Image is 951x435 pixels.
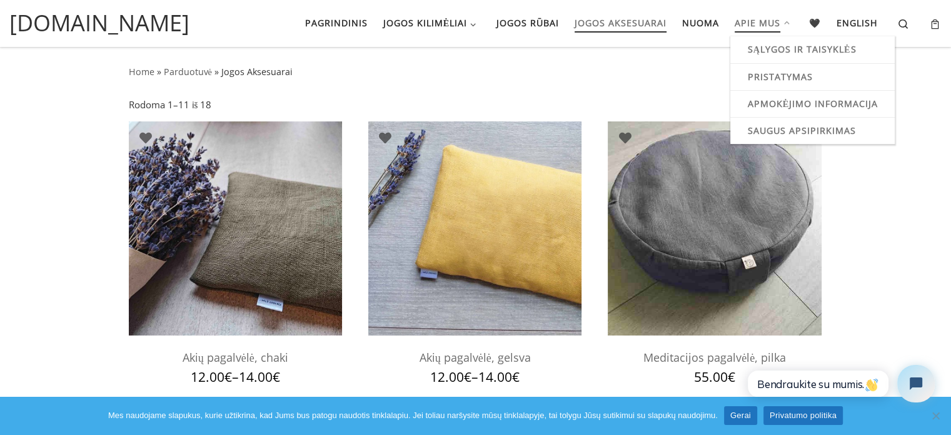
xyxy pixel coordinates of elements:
[368,345,581,371] h2: Akių pagalvėlė, gelsva
[736,64,890,90] a: Pristatymas
[221,66,293,78] span: Jogos Aksesuarai
[748,36,857,59] span: Sąlygos ir taisyklės
[833,10,882,36] a: English
[735,10,780,33] span: Apie mus
[273,368,280,386] span: €
[430,368,471,386] bdi: 12.00
[748,64,813,87] span: Pristatymas
[929,409,942,422] span: Ne
[512,368,520,386] span: €
[678,10,723,36] a: Nuoma
[9,6,189,40] a: [DOMAIN_NAME]
[191,368,232,386] bdi: 12.00
[694,368,735,386] bdi: 55.00
[837,10,878,33] span: English
[478,368,520,386] bdi: 14.00
[608,121,821,384] a: meditacijos pagalvemeditacijos pagalveMeditacijos pagalvėlė, pilka 55.00€
[305,10,368,33] span: Pagrindinis
[108,409,718,422] span: Mes naudojame slapukus, kurie užtikrina, kad Jums bus patogu naudotis tinklalapiu. Jei toliau nar...
[575,10,667,33] span: Jogos aksesuarai
[239,368,280,386] bdi: 14.00
[728,368,735,386] span: €
[368,370,581,384] span: –
[608,345,821,371] h2: Meditacijos pagalvėlė, pilka
[496,10,559,33] span: Jogos rūbai
[129,66,154,78] a: Home
[129,98,212,112] p: Rodoma 1–11 iš 18
[763,406,843,425] a: Privatumo politika
[368,121,581,384] a: akiu pagalvele meditacijaiAkių pagalvėlė, gelsva 12.00€–14.00€
[129,370,342,384] span: –
[157,66,161,78] span: »
[492,10,563,36] a: Jogos rūbai
[301,10,371,36] a: Pagrindinis
[379,10,484,36] a: Jogos kilimėliai
[748,118,856,141] span: Saugus apsipirkimas
[214,66,219,78] span: »
[164,66,212,78] a: Parduotuvė
[736,118,890,144] a: Saugus apsipirkimas
[736,36,890,63] a: Sąlygos ir taisyklės
[129,121,342,384] a: meditacijos pagalveleakiu pagalveleAkių pagalvėlė, chaki 12.00€–14.00€
[733,354,945,413] iframe: Tidio Chat
[748,91,878,114] span: Apmokėjimo informacija
[224,368,232,386] span: €
[129,345,342,371] h2: Akių pagalvėlė, chaki
[736,91,890,117] a: Apmokėjimo informacija
[464,368,471,386] span: €
[724,406,757,425] a: Gerai
[809,10,821,33] span: 🖤
[570,10,670,36] a: Jogos aksesuarai
[368,121,581,335] img: akiu pagalvele meditacijai
[383,10,468,33] span: Jogos kilimėliai
[805,10,825,36] a: 🖤
[682,10,719,33] span: Nuoma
